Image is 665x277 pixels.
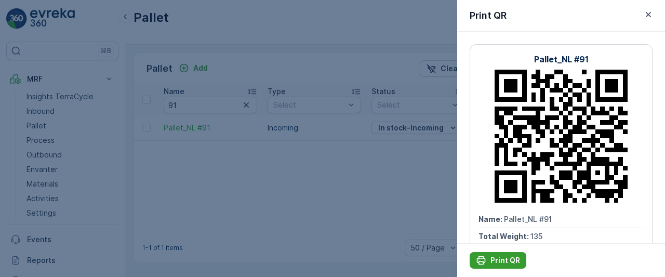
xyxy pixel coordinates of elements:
span: 135 [530,232,542,241]
button: Print QR [470,252,526,269]
p: Print QR [470,8,507,23]
span: Name : [478,215,504,223]
span: Pallet_NL #91 [504,215,552,223]
span: Total Weight : [478,232,530,241]
p: Print QR [490,255,520,266]
p: Pallet_NL #91 [534,53,589,65]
